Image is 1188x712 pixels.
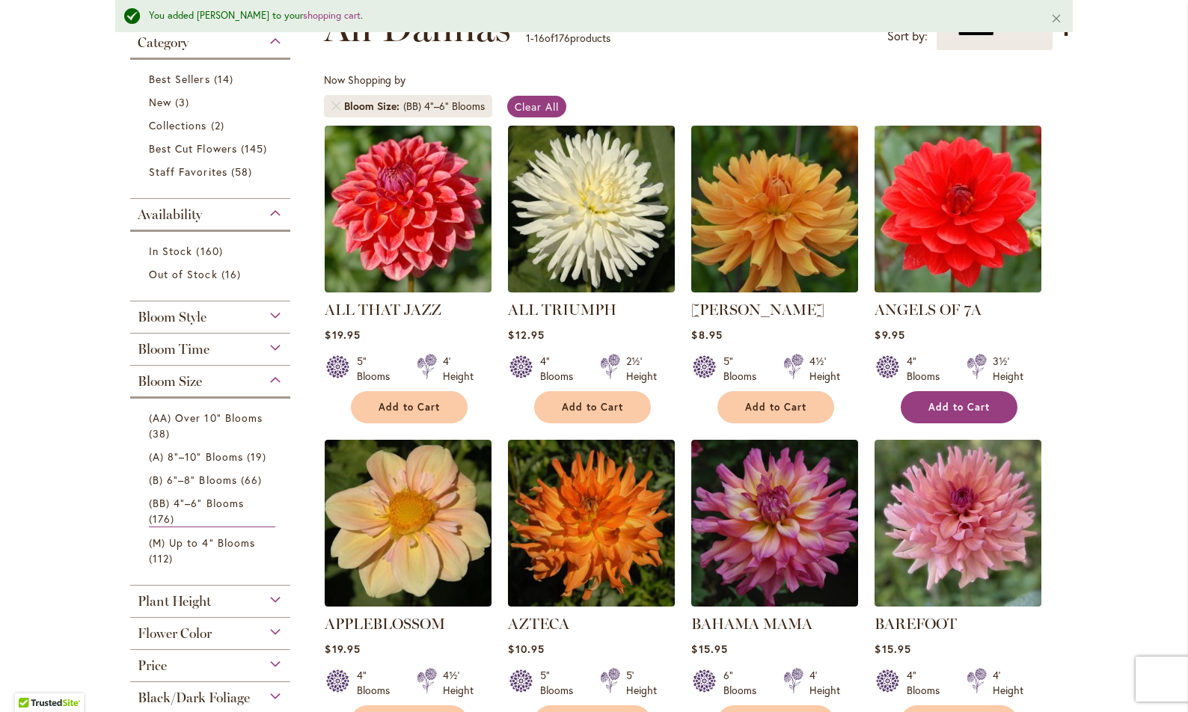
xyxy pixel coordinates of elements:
span: Bloom Size [344,99,403,114]
span: 176 [554,31,570,45]
img: APPLEBLOSSOM [325,440,492,607]
div: 4" Blooms [357,668,399,698]
span: (M) Up to 4" Blooms [149,535,255,550]
a: ANGELS OF 7A [875,301,982,319]
a: ALL THAT JAZZ [325,301,441,319]
span: 112 [149,550,177,566]
span: 58 [231,164,256,179]
span: $19.95 [325,328,360,342]
a: [PERSON_NAME] [691,301,824,319]
span: 38 [149,426,174,441]
a: BAHAMA MAMA [691,615,812,633]
div: 5" Blooms [540,668,582,698]
a: (BB) 4"–6" Blooms 176 [149,495,275,527]
span: $8.95 [691,328,722,342]
div: 3½' Height [993,354,1023,384]
span: Best Sellers [149,72,210,86]
span: 176 [149,511,178,527]
span: In Stock [149,244,192,258]
span: $12.95 [508,328,544,342]
span: Add to Cart [562,401,623,414]
span: Flower Color [138,625,212,642]
span: 160 [196,243,226,259]
span: Out of Stock [149,267,218,281]
div: 4' Height [809,668,840,698]
span: Clear All [515,99,559,114]
a: BAREFOOT [875,615,957,633]
iframe: Launch Accessibility Center [11,659,53,701]
div: 2½' Height [626,354,657,384]
a: Clear All [507,96,566,117]
a: ALL THAT JAZZ [325,281,492,295]
span: 19 [247,449,270,464]
img: AZTECA [508,440,675,607]
span: (A) 8"–10" Blooms [149,449,243,464]
span: Availability [138,206,202,223]
a: shopping cart [303,9,361,22]
span: Category [138,34,189,51]
span: Bloom Style [138,309,206,325]
span: Add to Cart [745,401,806,414]
button: Add to Cart [901,391,1017,423]
span: All Dahlias [324,5,511,50]
span: Add to Cart [928,401,990,414]
span: 14 [214,71,237,87]
span: (AA) Over 10" Blooms [149,411,263,425]
span: Price [138,657,167,674]
a: APPLEBLOSSOM [325,595,492,610]
img: ALL THAT JAZZ [325,126,492,292]
div: 4" Blooms [540,354,582,384]
div: You added [PERSON_NAME] to your . [149,9,1028,23]
a: Collections [149,117,275,133]
div: 6" Blooms [723,668,765,698]
div: 5" Blooms [723,354,765,384]
div: 5' Height [626,668,657,698]
span: 145 [241,141,271,156]
div: 4" Blooms [907,668,949,698]
span: $19.95 [325,642,360,656]
span: Bloom Size [138,373,202,390]
div: 4' Height [443,354,474,384]
span: $15.95 [875,642,910,656]
img: BAREFOOT [875,440,1041,607]
a: Bahama Mama [691,595,858,610]
a: APPLEBLOSSOM [325,615,445,633]
div: 4' Height [993,668,1023,698]
a: Out of Stock 16 [149,266,275,282]
div: 5" Blooms [357,354,399,384]
span: Plant Height [138,593,211,610]
span: Staff Favorites [149,165,227,179]
span: Collections [149,118,207,132]
span: Black/Dark Foliage [138,690,250,706]
a: ANDREW CHARLES [691,281,858,295]
a: ALL TRIUMPH [508,281,675,295]
a: In Stock 160 [149,243,275,259]
a: AZTECA [508,595,675,610]
a: Staff Favorites [149,164,275,179]
a: (B) 6"–8" Blooms 66 [149,472,275,488]
img: ANDREW CHARLES [691,126,858,292]
a: Remove Bloom Size (BB) 4"–6" Blooms [331,102,340,111]
span: New [149,95,171,109]
span: 1 [526,31,530,45]
a: New [149,94,275,110]
img: ANGELS OF 7A [875,126,1041,292]
span: Add to Cart [379,401,440,414]
span: (BB) 4"–6" Blooms [149,496,244,510]
a: (M) Up to 4" Blooms 112 [149,535,275,566]
span: Bloom Time [138,341,209,357]
span: 66 [241,472,266,488]
p: - of products [526,26,610,50]
div: (BB) 4"–6" Blooms [403,99,485,114]
span: 3 [175,94,193,110]
img: ALL TRIUMPH [508,126,675,292]
a: BAREFOOT [875,595,1041,610]
a: (A) 8"–10" Blooms 19 [149,449,275,464]
span: Now Shopping by [324,73,405,87]
label: Sort by: [887,22,928,50]
span: (B) 6"–8" Blooms [149,473,237,487]
a: Best Sellers [149,71,275,87]
a: ALL TRIUMPH [508,301,616,319]
a: (AA) Over 10" Blooms 38 [149,410,275,441]
img: Bahama Mama [691,440,858,607]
